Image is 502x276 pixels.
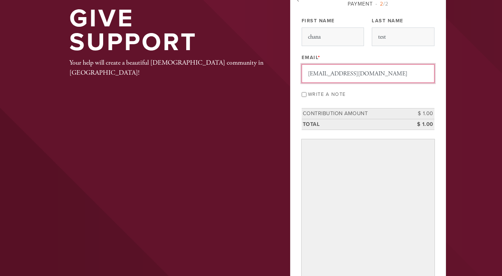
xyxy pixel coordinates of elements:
label: Email [302,54,321,61]
span: 2 [380,1,383,7]
td: Contribution Amount [302,108,401,119]
td: $ 1.00 [401,119,434,130]
label: First Name [302,17,335,24]
div: Your help will create a beautiful [DEMOGRAPHIC_DATA] community in [GEOGRAPHIC_DATA]! [69,58,266,78]
h1: Give Support [69,7,266,55]
td: $ 1.00 [401,108,434,119]
td: Total [302,119,401,130]
label: Write a note [308,91,346,97]
label: Last Name [372,17,404,24]
span: This field is required. [318,55,321,61]
span: /2 [375,1,388,7]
